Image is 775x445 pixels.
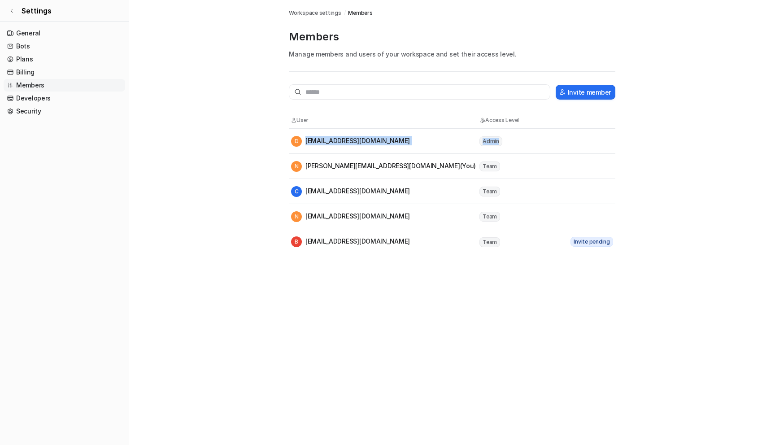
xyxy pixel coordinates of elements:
span: Team [479,161,500,171]
span: C [291,186,302,197]
span: Settings [22,5,52,16]
a: Security [4,105,125,118]
div: [EMAIL_ADDRESS][DOMAIN_NAME] [291,236,410,247]
p: Manage members and users of your workspace and set their access level. [289,49,615,59]
th: User [291,116,479,125]
a: Members [348,9,372,17]
span: Team [479,237,500,247]
a: Billing [4,66,125,79]
span: Invite pending [570,237,613,247]
button: Invite member [556,85,615,100]
div: [EMAIL_ADDRESS][DOMAIN_NAME] [291,136,410,147]
span: Admin [479,136,502,146]
span: Team [479,212,500,222]
img: User [291,118,296,123]
span: / [344,9,346,17]
a: Bots [4,40,125,52]
div: [EMAIL_ADDRESS][DOMAIN_NAME] [291,211,410,222]
a: Members [4,79,125,92]
div: [PERSON_NAME][EMAIL_ADDRESS][DOMAIN_NAME] (You) [291,161,476,172]
span: N [291,161,302,172]
span: N [291,211,302,222]
p: Members [289,30,615,44]
a: Developers [4,92,125,105]
a: General [4,27,125,39]
th: Access Level [479,116,560,125]
img: Access Level [479,118,485,123]
div: [EMAIL_ADDRESS][DOMAIN_NAME] [291,186,410,197]
span: B [291,236,302,247]
span: D [291,136,302,147]
span: Team [479,187,500,196]
a: Plans [4,53,125,65]
a: Workspace settings [289,9,341,17]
